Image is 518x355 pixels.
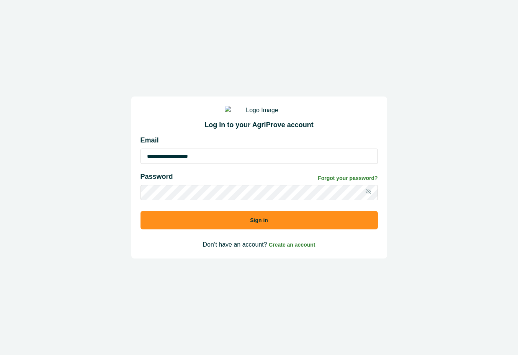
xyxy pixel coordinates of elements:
p: Don’t have an account? [141,240,378,249]
a: Create an account [269,241,315,248]
button: Sign in [141,211,378,229]
img: Logo Image [225,106,294,115]
p: Password [141,172,173,182]
span: Create an account [269,242,315,248]
h2: Log in to your AgriProve account [141,121,378,129]
a: Forgot your password? [318,174,377,182]
p: Email [141,135,378,146]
